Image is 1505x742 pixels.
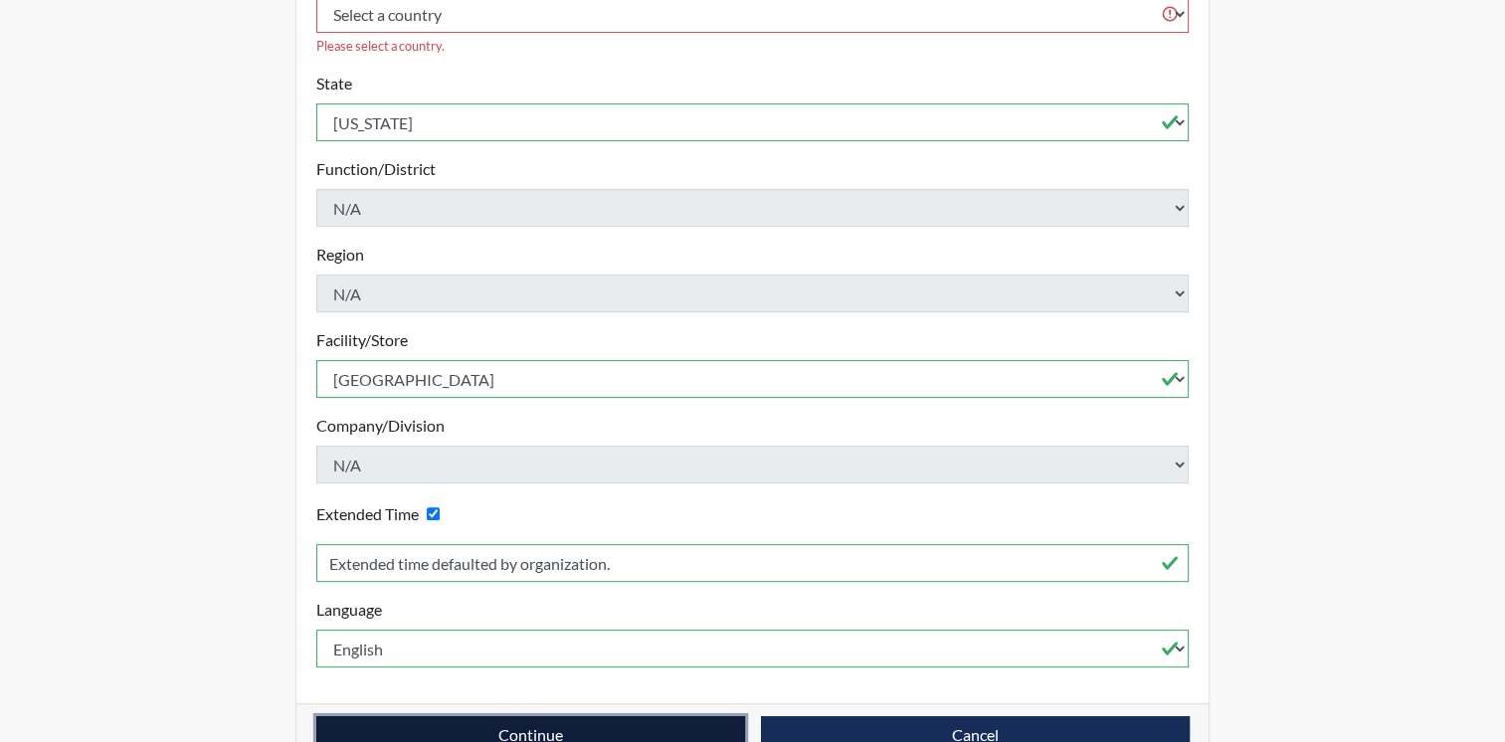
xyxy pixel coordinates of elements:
[316,243,364,267] label: Region
[316,37,1190,56] div: Please select a country.
[316,328,408,352] label: Facility/Store
[316,544,1190,582] input: Reason for Extension
[316,414,445,438] label: Company/Division
[316,499,448,528] div: Checking this box will provide the interviewee with an accomodation of extra time to answer each ...
[316,598,382,622] label: Language
[316,502,419,526] label: Extended Time
[316,157,436,181] label: Function/District
[316,72,352,95] label: State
